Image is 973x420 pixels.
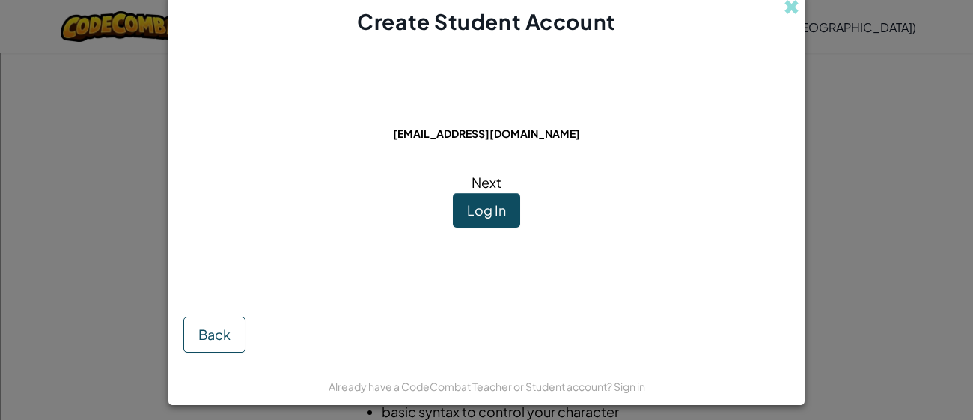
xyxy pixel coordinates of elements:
[357,8,615,34] span: Create Student Account
[6,62,967,76] div: Move To ...
[198,326,231,343] span: Back
[614,380,645,393] a: Sign in
[6,49,967,62] div: Sort New > Old
[6,103,967,116] div: Sign out
[329,380,614,393] span: Already have a CodeCombat Teacher or Student account?
[393,127,580,140] span: [EMAIL_ADDRESS][DOMAIN_NAME]
[453,193,520,228] button: Log In
[381,106,593,123] span: This email is already in use:
[472,174,501,191] span: Next
[183,317,245,353] button: Back
[6,89,967,103] div: Options
[6,19,138,35] input: Search outlines
[6,6,313,19] div: Home
[467,201,506,219] span: Log In
[6,76,967,89] div: Delete
[6,35,967,49] div: Sort A > Z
